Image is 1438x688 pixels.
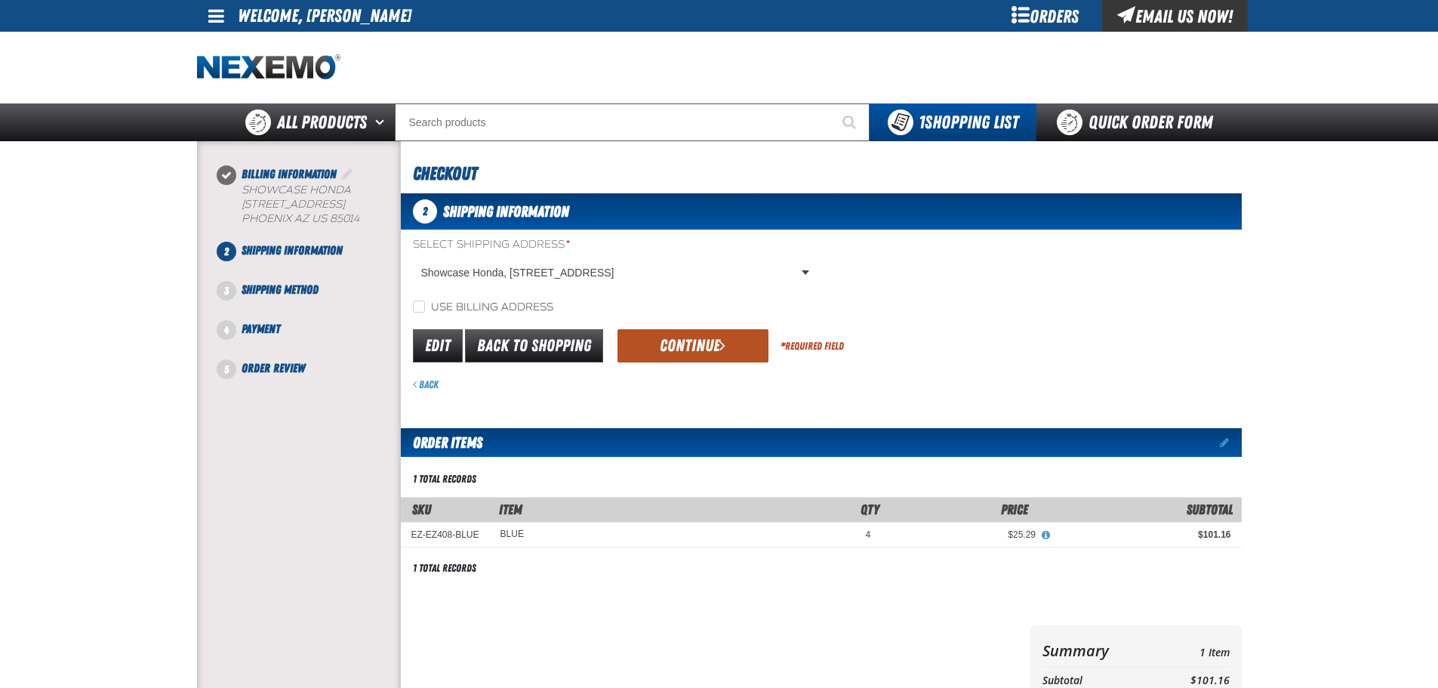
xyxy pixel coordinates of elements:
[242,212,291,225] span: PHOENIX
[242,167,337,181] span: Billing Information
[617,329,768,363] button: Continue
[413,163,477,184] span: Checkout
[413,472,476,486] div: 1 total records
[1187,501,1233,517] span: Subtotal
[277,109,367,136] span: All Products
[413,238,815,252] label: Select Shipping Address
[465,329,603,363] a: Back to Shopping
[242,243,343,258] span: Shipping Information
[217,359,236,379] span: 5
[226,165,401,242] li: Billing Information. Step 1 of 5. Completed
[832,103,870,141] button: Start Searching
[413,378,439,390] a: Back
[340,167,355,181] a: Edit Billing Information
[312,212,327,225] span: US
[919,112,925,133] strong: 1
[197,54,340,81] a: Home
[891,529,1036,541] div: $25.29
[226,281,401,320] li: Shipping Method. Step 3 of 5. Not Completed
[370,103,395,141] button: Open All Products pages
[499,501,522,517] span: Item
[1042,637,1150,664] th: Summary
[242,282,319,297] span: Shipping Method
[412,501,431,517] a: SKU
[1036,103,1241,141] a: Quick Order Form
[1057,529,1230,541] div: $101.16
[242,184,351,196] span: Showcase Honda
[395,103,870,141] input: Search
[421,265,799,281] span: Showcase Honda, [STREET_ADDRESS]
[226,320,401,359] li: Payment. Step 4 of 5. Not Completed
[919,112,1018,133] span: Shopping List
[217,281,236,301] span: 3
[413,301,553,315] label: Use billing address
[242,322,280,336] span: Payment
[217,320,236,340] span: 4
[500,529,524,539] a: BLUE
[401,522,490,547] td: EZ-EZ408-BLUE
[330,212,359,225] bdo: 85014
[215,165,401,378] nav: Checkout steps. Current step is Shipping Information. Step 2 of 5
[242,198,345,211] span: [STREET_ADDRESS]
[226,242,401,281] li: Shipping Information. Step 2 of 5. Not Completed
[781,339,844,353] div: Required Field
[413,199,437,224] span: 2
[217,242,236,261] span: 2
[865,529,870,540] span: 4
[294,212,309,225] span: AZ
[1150,637,1229,664] td: 1 Item
[443,202,569,221] span: Shipping Information
[861,501,879,517] span: Qty
[413,301,425,313] input: Use billing address
[1001,501,1028,517] span: Price
[1036,529,1055,542] button: View All Prices for BLUE
[197,54,340,81] img: Nexemo logo
[413,329,463,363] a: Edit
[1220,437,1242,448] a: Edit items
[413,561,476,575] div: 1 total records
[242,361,305,375] span: Order Review
[226,359,401,378] li: Order Review. Step 5 of 5. Not Completed
[870,103,1036,141] button: You have 1 Shopping List. Open to view details
[401,428,482,457] h2: Order Items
